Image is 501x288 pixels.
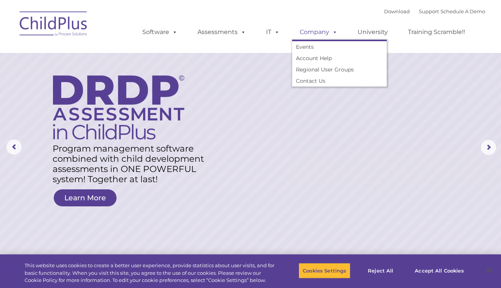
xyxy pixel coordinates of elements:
a: Assessments [190,25,254,40]
font: | [384,8,485,14]
a: IT [258,25,287,40]
a: Regional User Groups [292,64,387,75]
a: Download [384,8,410,14]
span: Phone number [105,81,137,87]
a: Contact Us [292,75,387,87]
a: Training Scramble!! [400,25,473,40]
img: DRDP Assessment in ChildPlus [53,75,184,139]
button: Cookies Settings [299,263,350,279]
a: Company [292,25,345,40]
div: This website uses cookies to create a better user experience, provide statistics about user visit... [25,262,275,284]
rs-layer: Program management software combined with child development assessments in ONE POWERFUL system! T... [53,144,213,184]
a: Events [292,41,387,53]
a: Learn More [54,189,117,206]
button: Close [481,262,497,279]
button: Reject All [357,263,404,279]
span: Last name [105,50,128,56]
a: Account Help [292,53,387,64]
a: Support [419,8,439,14]
a: University [350,25,395,40]
a: Software [135,25,185,40]
button: Accept All Cookies [411,263,468,279]
img: ChildPlus by Procare Solutions [16,6,92,44]
a: Schedule A Demo [440,8,485,14]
